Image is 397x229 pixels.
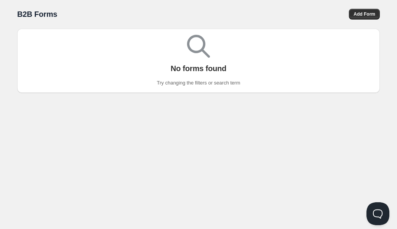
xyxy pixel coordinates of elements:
[349,9,380,19] button: Add Form
[171,64,226,73] p: No forms found
[157,79,240,87] p: Try changing the filters or search term
[353,11,375,17] span: Add Form
[366,202,389,225] iframe: Help Scout Beacon - Open
[17,10,57,18] span: B2B Forms
[187,35,210,58] img: Empty search results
